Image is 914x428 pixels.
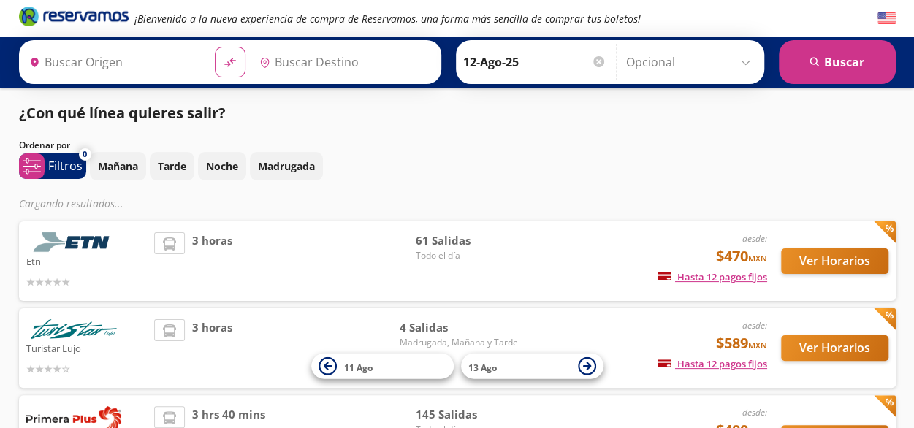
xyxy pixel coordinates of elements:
[658,357,767,370] span: Hasta 12 pagos fijos
[19,5,129,31] a: Brand Logo
[192,319,232,377] span: 3 horas
[19,102,226,124] p: ¿Con qué línea quieres salir?
[19,153,86,179] button: 0Filtros
[26,319,121,339] img: Turistar Lujo
[26,252,148,270] p: Etn
[742,319,767,332] em: desde:
[150,152,194,180] button: Tarde
[399,336,517,349] span: Madrugada, Mañana y Tarde
[748,253,767,264] small: MXN
[415,406,517,423] span: 145 Salidas
[779,40,896,84] button: Buscar
[198,152,246,180] button: Noche
[311,354,454,379] button: 11 Ago
[468,361,497,373] span: 13 Ago
[26,232,121,252] img: Etn
[192,232,232,290] span: 3 horas
[716,245,767,267] span: $470
[781,248,888,274] button: Ver Horarios
[461,354,603,379] button: 13 Ago
[415,249,517,262] span: Todo el día
[463,44,606,80] input: Elegir Fecha
[742,406,767,419] em: desde:
[19,139,70,152] p: Ordenar por
[90,152,146,180] button: Mañana
[23,44,203,80] input: Buscar Origen
[344,361,373,373] span: 11 Ago
[254,44,433,80] input: Buscar Destino
[19,196,123,210] em: Cargando resultados ...
[19,5,129,27] i: Brand Logo
[48,157,83,175] p: Filtros
[415,232,517,249] span: 61 Salidas
[158,158,186,174] p: Tarde
[716,332,767,354] span: $589
[781,335,888,361] button: Ver Horarios
[258,158,315,174] p: Madrugada
[250,152,323,180] button: Madrugada
[83,148,87,161] span: 0
[399,319,517,336] span: 4 Salidas
[658,270,767,283] span: Hasta 12 pagos fijos
[98,158,138,174] p: Mañana
[748,340,767,351] small: MXN
[26,339,148,356] p: Turistar Lujo
[206,158,238,174] p: Noche
[134,12,641,26] em: ¡Bienvenido a la nueva experiencia de compra de Reservamos, una forma más sencilla de comprar tus...
[877,9,896,28] button: English
[626,44,757,80] input: Opcional
[742,232,767,245] em: desde:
